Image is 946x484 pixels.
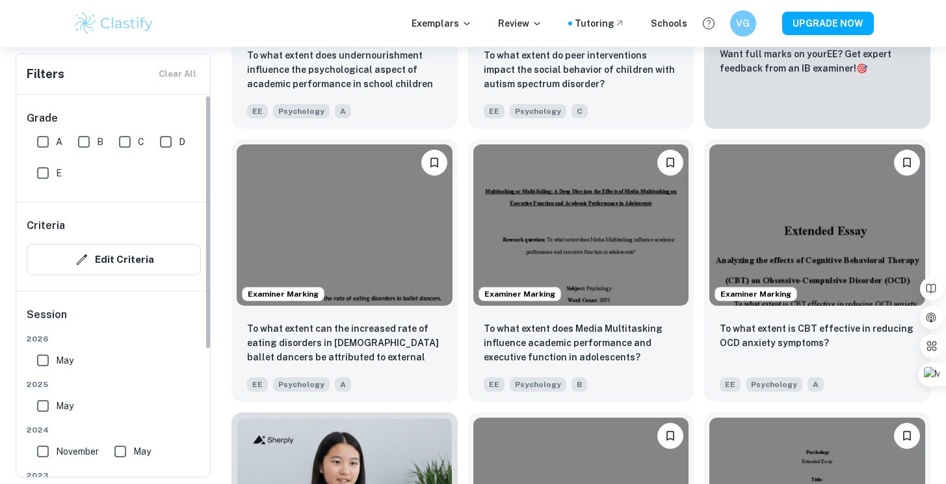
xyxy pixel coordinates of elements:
[179,135,185,149] span: D
[97,135,103,149] span: B
[56,166,62,180] span: E
[27,218,65,234] h6: Criteria
[730,10,756,36] button: VG
[27,379,201,390] span: 2025
[27,333,201,345] span: 2026
[247,48,442,92] p: To what extent does undernourishment influence the psychological aspect of academic performance i...
[572,104,588,118] span: C
[56,353,73,368] span: May
[56,444,99,459] span: November
[704,139,930,403] a: Examiner MarkingBookmarkTo what extent is CBT effective in reducing OCD anxiety symptoms?EEPsycho...
[27,470,201,481] span: 2023
[484,104,505,118] span: EE
[484,377,505,392] span: EE
[138,135,144,149] span: C
[510,104,566,118] span: Psychology
[894,150,920,176] button: Bookmark
[243,288,324,300] span: Examiner Marking
[572,377,587,392] span: B
[56,135,62,149] span: A
[247,104,268,118] span: EE
[473,144,689,306] img: Psychology EE example thumbnail: To what extent does Media Multitasking i
[575,16,625,31] a: Tutoring
[231,139,458,403] a: Examiner MarkingBookmarkTo what extent can the increased rate of eating disorders in female balle...
[56,399,73,413] span: May
[273,377,330,392] span: Psychology
[247,377,268,392] span: EE
[657,423,683,449] button: Bookmark
[27,307,201,333] h6: Session
[421,150,447,176] button: Bookmark
[709,144,925,306] img: Psychology EE example thumbnail: To what extent is CBT effective in reduc
[27,424,201,436] span: 2024
[468,139,694,403] a: Examiner MarkingBookmarkTo what extent does Media Multitasking influence academic performance and...
[651,16,687,31] a: Schools
[273,104,330,118] span: Psychology
[720,47,915,75] p: Want full marks on your EE ? Get expert feedback from an IB examiner!
[698,12,720,34] button: Help and Feedback
[894,423,920,449] button: Bookmark
[27,65,64,83] h6: Filters
[657,150,683,176] button: Bookmark
[237,144,453,306] img: Psychology EE example thumbnail: To what extent can the increased rate of
[27,111,201,126] h6: Grade
[335,377,351,392] span: A
[808,377,824,392] span: A
[498,16,542,31] p: Review
[247,321,442,366] p: To what extent can the increased rate of eating disorders in female ballet dancers be attributed ...
[133,444,151,459] span: May
[720,321,915,350] p: To what extent is CBT effective in reducing OCD anxiety symptoms?
[412,16,472,31] p: Exemplars
[856,63,867,74] span: 🎯
[735,16,750,31] h6: VG
[27,244,201,275] button: Edit Criteria
[746,377,802,392] span: Psychology
[510,377,566,392] span: Psychology
[715,288,796,300] span: Examiner Marking
[73,10,155,36] img: Clastify logo
[479,288,560,300] span: Examiner Marking
[335,104,351,118] span: A
[782,12,874,35] button: UPGRADE NOW
[720,377,741,392] span: EE
[484,48,679,91] p: To what extent do peer interventions impact the social behavior of children with autism spectrum ...
[484,321,679,364] p: To what extent does Media Multitasking influence academic performance and executive function in a...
